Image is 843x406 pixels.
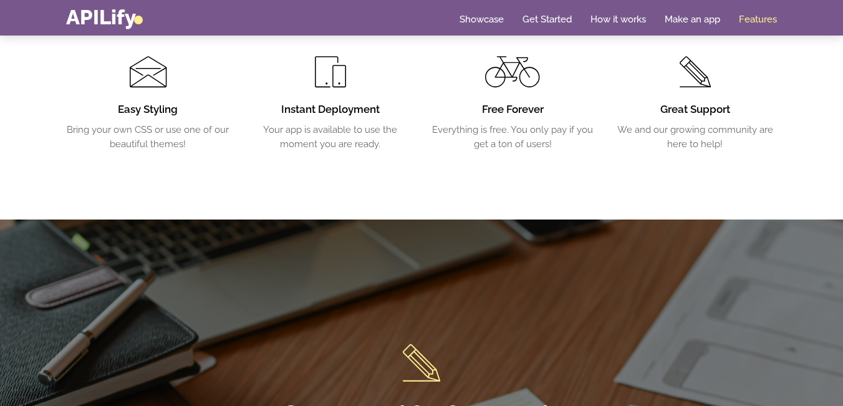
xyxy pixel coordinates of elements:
[249,102,413,117] h3: Instant Deployment
[665,13,720,26] a: Make an app
[431,123,595,151] p: Everything is free. You only pay if you get a ton of users!
[614,123,778,151] p: We and our growing community are here to help!
[66,5,143,29] a: APILify
[249,123,413,151] p: Your app is available to use the moment you are ready.
[590,13,646,26] a: How it works
[66,123,230,151] p: Bring your own CSS or use one of our beautiful themes!
[739,13,777,26] a: Features
[460,13,504,26] a: Showcase
[66,102,230,117] h3: Easy Styling
[431,102,595,117] h3: Free Forever
[614,102,778,117] h3: Great Support
[523,13,572,26] a: Get Started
